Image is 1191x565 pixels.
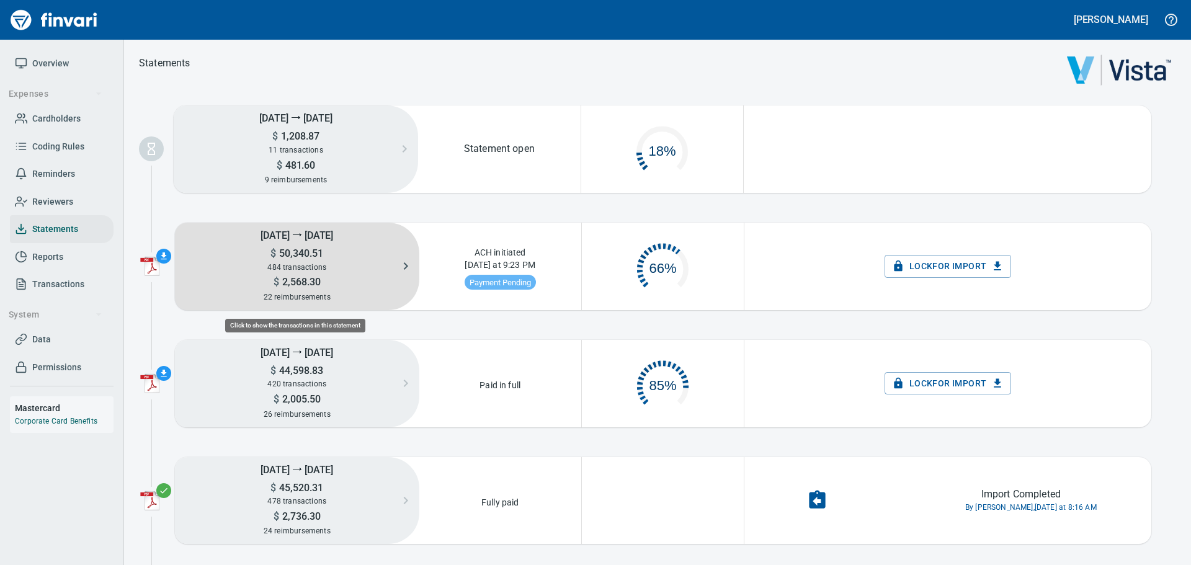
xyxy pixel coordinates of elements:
a: Cardholders [10,105,114,133]
span: Expenses [9,86,102,102]
span: $ [274,510,279,522]
span: Statements [32,221,78,237]
button: 18% [581,113,744,185]
button: 85% [582,347,744,419]
span: 45,520.31 [276,482,323,494]
img: adobe-pdf-icon.png [140,373,160,393]
button: [DATE] ⭢ [DATE]$1,208.8711 transactions$481.609 reimbursements [174,105,418,193]
span: Payment Pending [465,278,536,287]
p: Paid in full [476,375,524,391]
p: Fully paid [478,492,523,509]
span: Permissions [32,360,81,375]
div: 355 of 420 complete. Click to open reminders. [582,347,744,419]
div: 319 of 484 complete. Click to open reminders. [582,230,744,302]
span: 26 reimbursements [264,410,331,419]
p: ACH initiated [471,242,530,259]
span: 9 reimbursements [265,176,328,184]
p: Statements [139,56,190,71]
button: Lockfor Import [885,372,1012,395]
span: $ [272,130,278,142]
h5: [DATE] ⭢ [DATE] [175,340,419,364]
span: 11 transactions [269,146,323,154]
span: System [9,307,102,323]
a: Coding Rules [10,133,114,161]
span: By [PERSON_NAME], [DATE] at 8:16 AM [965,502,1097,514]
span: Lock for Import [894,259,1002,274]
button: [DATE] ⭢ [DATE]$45,520.31478 transactions$2,736.3024 reimbursements [175,457,419,545]
span: Reviewers [32,194,73,210]
span: $ [270,365,276,376]
a: Reminders [10,160,114,188]
span: 24 reimbursements [264,527,331,535]
span: Cardholders [32,111,81,127]
a: Data [10,326,114,354]
span: Data [32,332,51,347]
a: Transactions [10,270,114,298]
a: Corporate Card Benefits [15,417,97,425]
span: $ [277,159,282,171]
button: Lockfor Import [885,255,1012,278]
span: 481.60 [282,159,316,171]
span: Transactions [32,277,84,292]
span: 2,736.30 [279,510,321,522]
span: 50,340.51 [276,247,323,259]
p: [DATE] at 9:23 PM [461,259,539,275]
span: 420 transactions [267,380,326,388]
h5: [DATE] ⭢ [DATE] [175,457,419,481]
img: adobe-pdf-icon.png [140,491,160,510]
span: Overview [32,56,69,71]
h5: [DATE] ⭢ [DATE] [175,223,419,247]
button: [PERSON_NAME] [1071,10,1151,29]
h6: Mastercard [15,401,114,415]
span: $ [274,393,279,405]
h5: [PERSON_NAME] [1074,13,1148,26]
span: $ [274,276,279,288]
span: 2,568.30 [279,276,321,288]
a: Permissions [10,354,114,381]
span: Coding Rules [32,139,84,154]
span: 2,005.50 [279,393,321,405]
nav: breadcrumb [139,56,190,71]
button: 66% [582,230,744,302]
a: Statements [10,215,114,243]
span: 1,208.87 [278,130,319,142]
h5: [DATE] ⭢ [DATE] [174,105,418,130]
button: Expenses [4,82,107,105]
span: Reports [32,249,63,265]
span: $ [270,247,276,259]
button: Undo Import Completion [799,482,836,518]
span: 484 transactions [267,263,326,272]
a: Overview [10,50,114,78]
div: 2 of 11 complete. Click to open reminders. [581,113,744,185]
p: Import Completed [981,487,1061,502]
span: 22 reimbursements [264,293,331,301]
img: vista.png [1067,55,1171,86]
button: System [4,303,107,326]
span: Reminders [32,166,75,182]
img: Finvari [7,5,100,35]
span: Lock for Import [894,376,1002,391]
span: 44,598.83 [276,365,323,376]
span: 478 transactions [267,497,326,505]
button: [DATE] ⭢ [DATE]$50,340.51484 transactions$2,568.3022 reimbursements [175,223,419,310]
a: Reviewers [10,188,114,216]
button: [DATE] ⭢ [DATE]$44,598.83420 transactions$2,005.5026 reimbursements [175,340,419,427]
span: $ [270,482,276,494]
a: Reports [10,243,114,271]
img: adobe-pdf-icon.png [140,256,160,276]
p: Statement open [464,141,535,156]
